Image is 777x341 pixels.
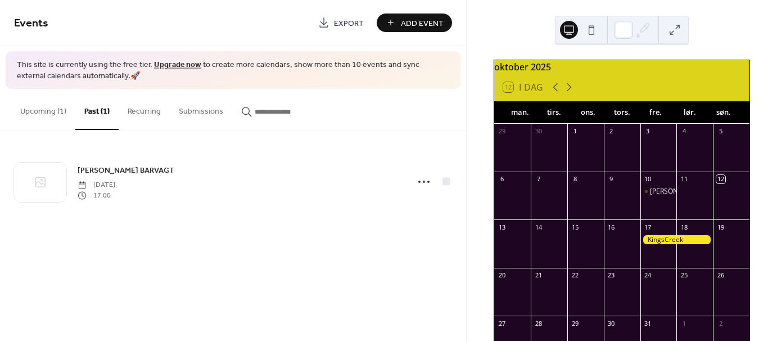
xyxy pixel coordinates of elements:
[534,319,543,327] div: 28
[607,271,616,280] div: 23
[680,127,688,136] div: 4
[607,175,616,183] div: 9
[534,175,543,183] div: 7
[498,127,506,136] div: 29
[716,319,725,327] div: 2
[607,127,616,136] div: 2
[639,101,672,124] div: fre.
[78,165,174,177] span: [PERSON_NAME] BARVAGT
[680,319,688,327] div: 1
[534,127,543,136] div: 30
[78,164,174,177] a: [PERSON_NAME] BARVAGT
[571,175,579,183] div: 8
[716,271,725,280] div: 26
[310,14,372,32] a: Export
[605,101,639,124] div: tors.
[401,17,444,29] span: Add Event
[571,223,579,231] div: 15
[498,271,506,280] div: 20
[644,127,652,136] div: 3
[17,60,449,82] span: This site is currently using the free tier. to create more calendars, show more than 10 events an...
[644,223,652,231] div: 17
[716,127,725,136] div: 5
[534,271,543,280] div: 21
[78,180,115,190] span: [DATE]
[672,101,706,124] div: lør.
[494,60,749,74] div: oktober 2025
[537,101,571,124] div: tirs.
[75,89,119,130] button: Past (1)
[716,175,725,183] div: 12
[640,235,713,245] div: KingsCreek
[716,223,725,231] div: 19
[119,89,170,129] button: Recurring
[680,271,688,280] div: 25
[11,89,75,129] button: Upcoming (1)
[644,319,652,327] div: 31
[707,101,740,124] div: søn.
[498,319,506,327] div: 27
[607,223,616,231] div: 16
[680,223,688,231] div: 18
[640,187,677,196] div: BOJSEN - ROSE BARVAGT
[571,101,605,124] div: ons.
[377,14,452,32] button: Add Event
[571,319,579,327] div: 29
[170,89,232,129] button: Submissions
[607,319,616,327] div: 30
[503,101,537,124] div: man.
[78,190,115,200] span: 17:00
[650,187,735,196] div: [PERSON_NAME] BARVAGT
[644,271,652,280] div: 24
[534,223,543,231] div: 14
[680,175,688,183] div: 11
[14,12,48,34] span: Events
[571,271,579,280] div: 22
[334,17,364,29] span: Export
[498,223,506,231] div: 13
[154,57,201,73] a: Upgrade now
[498,175,506,183] div: 6
[571,127,579,136] div: 1
[644,175,652,183] div: 10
